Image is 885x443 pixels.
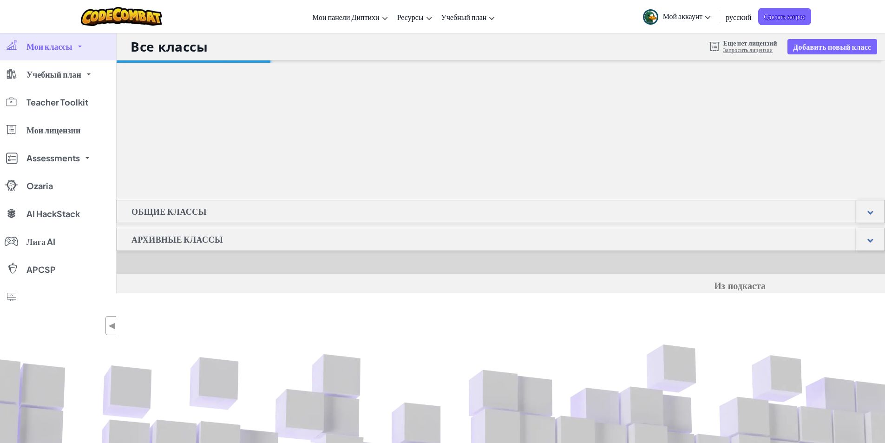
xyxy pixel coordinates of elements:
[663,11,703,21] font: Мой аккаунт
[721,4,756,29] a: русский
[81,7,162,26] img: Логотип CodeCombat
[441,12,487,22] font: Учебный план
[787,39,877,54] button: Добавить новый класс
[108,319,116,332] span: ◀
[26,154,80,162] span: Assessments
[26,182,53,190] span: Ozaria
[638,2,716,31] a: Мой аккаунт
[723,39,777,46] span: Еще нет лицензий
[397,12,424,22] font: Ресурсы
[26,98,88,106] span: Teacher Toolkit
[117,200,221,223] h1: Общие классы
[26,70,81,79] span: Учебный план
[726,12,751,22] font: русский
[764,12,806,20] font: Сделать запрос
[236,279,766,293] h5: Из подкаста
[26,42,72,51] span: Мои классы
[26,238,55,246] span: Лига AI
[393,4,437,29] a: Ресурсы
[131,38,208,55] h1: Все классы
[26,126,80,134] span: Мои лицензии
[312,12,379,22] font: Мои панели Диптихи
[723,46,777,54] a: Запросить лицензии
[643,9,658,25] img: avatar
[758,8,811,25] a: Сделать запрос
[308,4,392,29] a: Мои панели Диптихи
[437,4,500,29] a: Учебный план
[26,210,80,218] span: AI HackStack
[117,228,237,251] h1: Архивные классы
